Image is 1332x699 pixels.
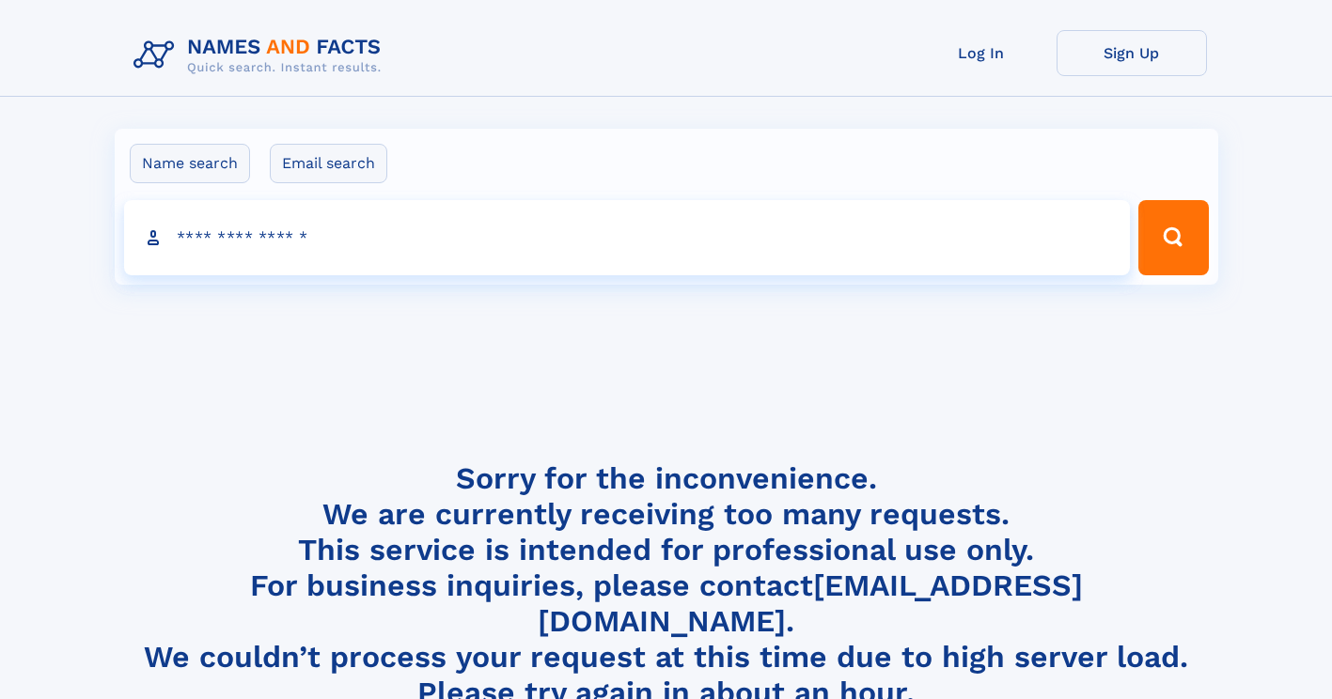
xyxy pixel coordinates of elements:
[1138,200,1208,275] button: Search Button
[124,200,1131,275] input: search input
[906,30,1057,76] a: Log In
[538,567,1083,639] a: [EMAIL_ADDRESS][DOMAIN_NAME]
[270,144,387,183] label: Email search
[126,30,397,81] img: Logo Names and Facts
[130,144,250,183] label: Name search
[1057,30,1207,76] a: Sign Up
